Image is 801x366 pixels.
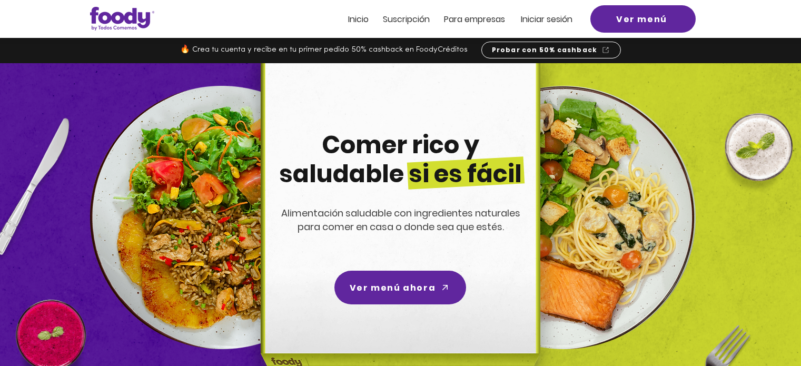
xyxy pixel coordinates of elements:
img: left-dish-compress.png [90,86,353,349]
span: Inicio [348,13,369,25]
a: Probar con 50% cashback [481,42,621,58]
a: Inicio [348,15,369,24]
span: Probar con 50% cashback [492,45,598,55]
iframe: Messagebird Livechat Widget [740,305,790,355]
span: Alimentación saludable con ingredientes naturales para comer en casa o donde sea que estés. [281,206,520,233]
a: Iniciar sesión [521,15,572,24]
a: Para empresas [444,15,505,24]
img: Logo_Foody V2.0.0 (3).png [90,7,154,31]
a: Ver menú ahora [334,271,466,304]
a: Suscripción [383,15,430,24]
span: Comer rico y saludable si es fácil [279,128,522,191]
span: Ver menú ahora [350,281,436,294]
a: Ver menú [590,5,696,33]
span: 🔥 Crea tu cuenta y recibe en tu primer pedido 50% cashback en FoodyCréditos [180,46,468,54]
span: Suscripción [383,13,430,25]
span: Pa [444,13,454,25]
span: Ver menú [616,13,667,26]
span: ra empresas [454,13,505,25]
span: Iniciar sesión [521,13,572,25]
